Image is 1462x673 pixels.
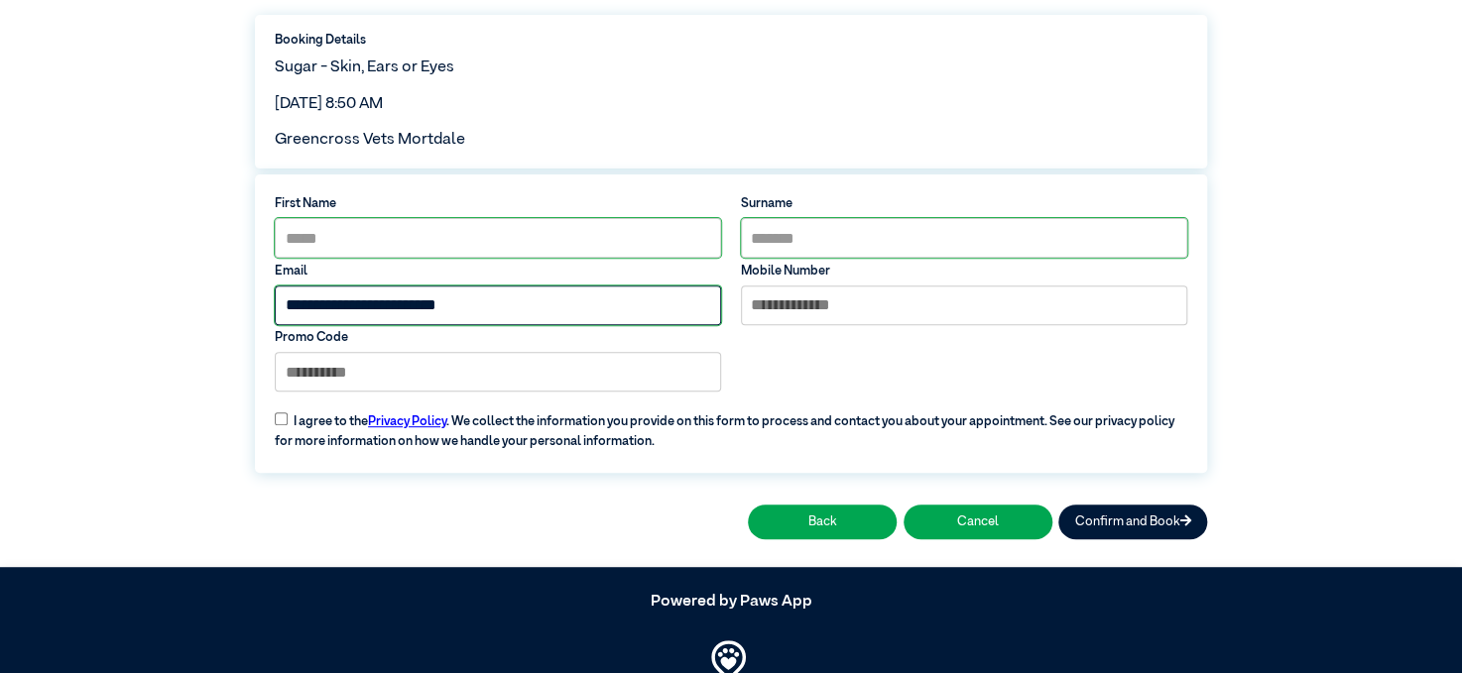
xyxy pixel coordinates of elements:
button: Confirm and Book [1058,505,1207,539]
label: First Name [275,194,721,213]
span: Sugar - Skin, Ears or Eyes [275,59,454,75]
label: Promo Code [275,328,721,347]
label: Surname [741,194,1187,213]
label: Mobile Number [741,262,1187,280]
span: [DATE] 8:50 AM [275,96,383,112]
a: Privacy Policy [368,415,446,428]
button: Back [748,505,897,539]
label: I agree to the . We collect the information you provide on this form to process and contact you a... [265,400,1196,451]
button: Cancel [904,505,1052,539]
span: Greencross Vets Mortdale [275,132,465,148]
label: Email [275,262,721,280]
h5: Powered by Paws App [255,593,1207,612]
label: Booking Details [275,31,1187,50]
input: I agree to thePrivacy Policy. We collect the information you provide on this form to process and ... [275,412,288,425]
